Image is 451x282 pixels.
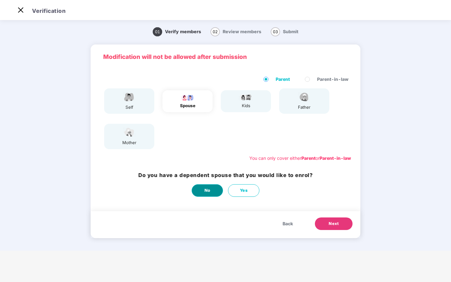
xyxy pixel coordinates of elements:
img: svg+xml;base64,PHN2ZyB4bWxucz0iaHR0cDovL3d3dy53My5vcmcvMjAwMC9zdmciIHdpZHRoPSI1NCIgaGVpZ2h0PSIzOC... [121,127,137,138]
button: No [192,184,223,197]
b: Parent-in-law [320,155,351,161]
span: 02 [210,27,220,36]
button: Back [276,217,299,230]
span: Yes [240,187,248,194]
div: spouse [180,102,195,109]
div: kids [238,102,254,109]
button: Next [315,217,353,230]
span: Parent [273,76,292,83]
div: mother [121,139,137,146]
span: Submit [283,29,298,34]
div: father [296,104,312,111]
span: Verify members [165,29,201,34]
img: svg+xml;base64,PHN2ZyBpZD0iRW1wbG95ZWVfbWFsZSIgeG1sbnM9Imh0dHA6Ly93d3cudzMub3JnLzIwMDAvc3ZnIiB3aW... [121,91,137,102]
button: Yes [228,184,259,197]
b: Parent [301,155,316,161]
img: svg+xml;base64,PHN2ZyBpZD0iRmF0aGVyX2ljb24iIHhtbG5zPSJodHRwOi8vd3d3LnczLm9yZy8yMDAwL3N2ZyIgeG1sbn... [296,91,312,102]
span: 03 [271,27,280,36]
h3: Do you have a dependent spouse that you would like to enrol? [138,171,313,179]
img: svg+xml;base64,PHN2ZyB4bWxucz0iaHR0cDovL3d3dy53My5vcmcvMjAwMC9zdmciIHdpZHRoPSI3OS4wMzciIGhlaWdodD... [238,93,254,101]
img: svg+xml;base64,PHN2ZyB4bWxucz0iaHR0cDovL3d3dy53My5vcmcvMjAwMC9zdmciIHdpZHRoPSI5Ny44OTciIGhlaWdodD... [180,93,195,101]
span: Back [283,220,293,227]
div: self [121,104,137,111]
div: You can only cover either or [249,155,351,162]
span: No [204,187,210,194]
p: Modification will not be allowed after submission [103,52,348,62]
span: Next [329,221,339,227]
span: Parent-in-law [315,76,351,83]
span: Review members [223,29,261,34]
span: 01 [153,27,162,36]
